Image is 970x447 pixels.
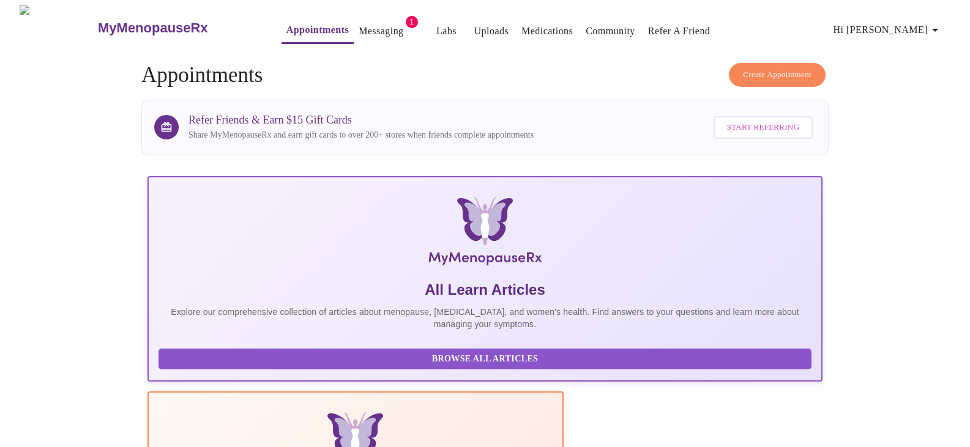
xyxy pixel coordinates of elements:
a: Labs [436,23,457,40]
h3: MyMenopauseRx [98,20,208,36]
h5: All Learn Articles [159,280,811,300]
span: Create Appointment [743,68,811,82]
button: Community [581,19,640,43]
a: Appointments [286,21,349,39]
button: Uploads [469,19,514,43]
a: Browse All Articles [159,353,815,363]
img: MyMenopauseRx Logo [260,197,711,270]
button: Medications [517,19,578,43]
a: Uploads [474,23,509,40]
p: Explore our comprehensive collection of articles about menopause, [MEDICAL_DATA], and women's hea... [159,306,811,330]
a: Messaging [359,23,403,40]
span: 1 [406,16,418,28]
button: Messaging [354,19,408,43]
h3: Refer Friends & Earn $15 Gift Cards [188,114,534,127]
button: Create Appointment [729,63,826,87]
a: Medications [521,23,573,40]
span: Hi [PERSON_NAME] [834,21,942,39]
h4: Appointments [141,63,829,87]
button: Hi [PERSON_NAME] [829,18,947,42]
span: Browse All Articles [171,352,799,367]
img: MyMenopauseRx Logo [20,5,97,51]
button: Appointments [282,18,354,44]
span: Start Referring [727,120,799,135]
p: Share MyMenopauseRx and earn gift cards to over 200+ stores when friends complete appointments [188,129,534,141]
button: Browse All Articles [159,349,811,370]
button: Labs [427,19,466,43]
button: Refer a Friend [643,19,715,43]
a: Refer a Friend [648,23,711,40]
a: Community [586,23,635,40]
button: Start Referring [714,116,813,139]
a: MyMenopauseRx [97,7,257,50]
a: Start Referring [711,110,816,145]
